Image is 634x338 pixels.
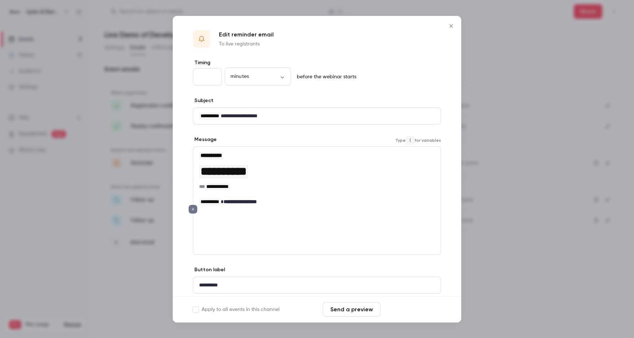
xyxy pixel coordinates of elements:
button: Close [444,19,458,33]
button: Send a preview [323,302,380,317]
p: before the webinar starts [294,73,356,80]
label: Timing [193,59,441,66]
p: To live registrants [219,40,274,48]
button: Save changes [383,302,441,317]
p: Edit reminder email [219,30,274,39]
div: editor [193,108,441,124]
div: minutes [225,73,291,80]
label: Button label [193,266,225,273]
label: Subject [193,97,213,104]
label: Apply to all events in this channel [193,306,279,313]
code: { [406,136,414,145]
span: Type for variables [395,136,441,145]
div: editor [193,147,441,218]
div: editor [193,277,441,293]
label: Message [193,136,217,143]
